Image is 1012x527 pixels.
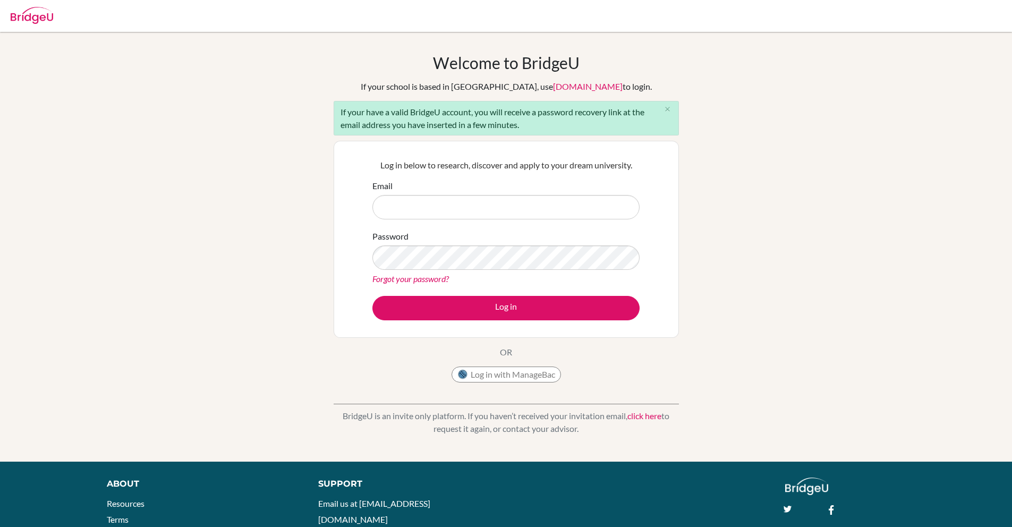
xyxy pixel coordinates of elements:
div: If your school is based in [GEOGRAPHIC_DATA], use to login. [361,80,652,93]
label: Email [372,180,393,192]
a: [DOMAIN_NAME] [553,81,623,91]
p: OR [500,346,512,359]
img: logo_white@2x-f4f0deed5e89b7ecb1c2cc34c3e3d731f90f0f143d5ea2071677605dd97b5244.png [785,478,828,495]
h1: Welcome to BridgeU [433,53,580,72]
a: Resources [107,498,144,508]
a: Terms [107,514,129,524]
button: Close [657,101,678,117]
button: Log in [372,296,640,320]
a: click here [627,411,661,421]
a: Email us at [EMAIL_ADDRESS][DOMAIN_NAME] [318,498,430,524]
div: If your have a valid BridgeU account, you will receive a password recovery link at the email addr... [334,101,679,135]
a: Forgot your password? [372,274,449,284]
p: BridgeU is an invite only platform. If you haven’t received your invitation email, to request it ... [334,410,679,435]
p: Log in below to research, discover and apply to your dream university. [372,159,640,172]
div: About [107,478,294,490]
button: Log in with ManageBac [452,367,561,382]
label: Password [372,230,409,243]
div: Support [318,478,494,490]
img: Bridge-U [11,7,53,24]
i: close [664,105,671,113]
